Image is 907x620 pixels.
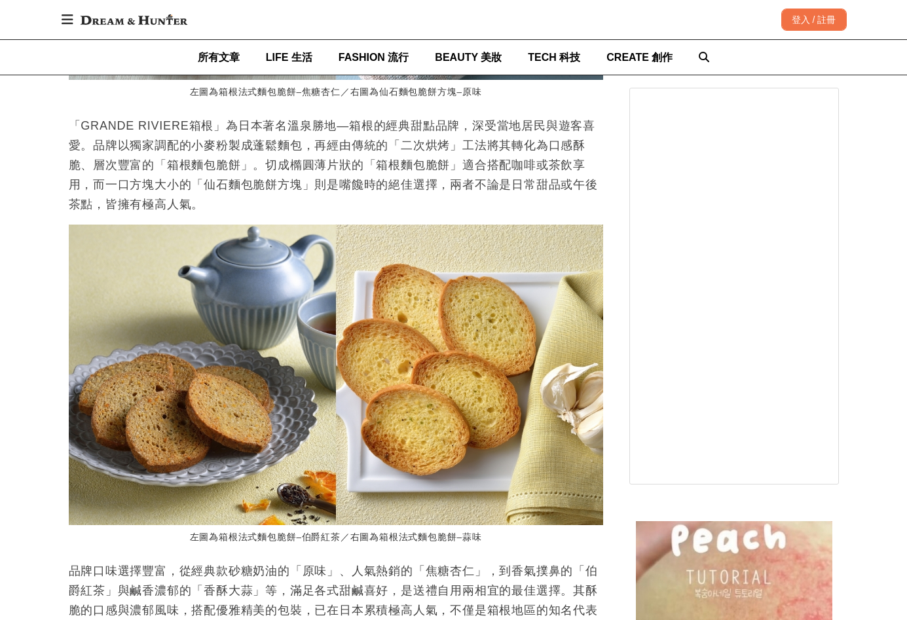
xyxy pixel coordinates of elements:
a: CREATE 創作 [606,40,673,75]
span: LIFE 生活 [266,52,312,63]
span: FASHION 流行 [339,52,409,63]
p: 「GRANDE RIVIERE箱根」為日本著名溫泉勝地—箱根的經典甜點品牌，深受當地居民與遊客喜愛。品牌以獨家調配的小麥粉製成蓬鬆麵包，再經由傳統的「二次烘烤」工法將其轉化為口感酥脆、層次豐富的... [69,116,603,214]
figcaption: 左圖為箱根法式麵包脆餅–伯爵紅茶／右圖為箱根法式麵包脆餅–蒜味 [69,525,603,551]
div: 登入 / 註冊 [781,9,847,31]
img: Dream & Hunter [74,8,194,31]
span: 所有文章 [198,52,240,63]
img: 日本法式麵包脆餅專賣店「GRANDE RIVIÈRE箱根」進駐信義Dream Plaza，夏季限定瀨戶內檸檬口味、葛飾北齋包裝首次登場 [69,225,603,525]
a: TECH 科技 [528,40,580,75]
span: CREATE 創作 [606,52,673,63]
figcaption: 左圖為箱根法式麵包脆餅–焦糖杏仁／右圖為仙石麵包脆餅方塊–原味 [69,80,603,105]
a: FASHION 流行 [339,40,409,75]
a: BEAUTY 美妝 [435,40,502,75]
a: LIFE 生活 [266,40,312,75]
span: BEAUTY 美妝 [435,52,502,63]
span: TECH 科技 [528,52,580,63]
a: 所有文章 [198,40,240,75]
